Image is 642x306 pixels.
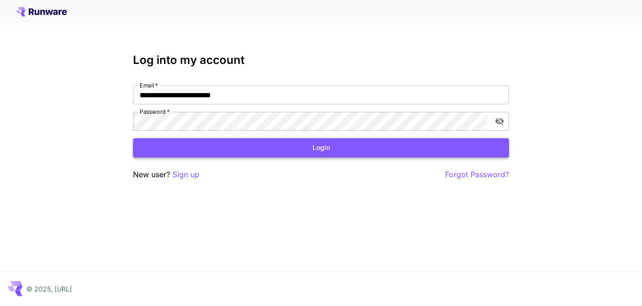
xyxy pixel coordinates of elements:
[140,81,158,89] label: Email
[133,54,509,67] h3: Log into my account
[445,169,509,180] button: Forgot Password?
[133,138,509,157] button: Login
[491,113,508,130] button: toggle password visibility
[133,169,199,180] p: New user?
[140,108,170,116] label: Password
[172,169,199,180] button: Sign up
[26,284,72,294] p: © 2025, [URL]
